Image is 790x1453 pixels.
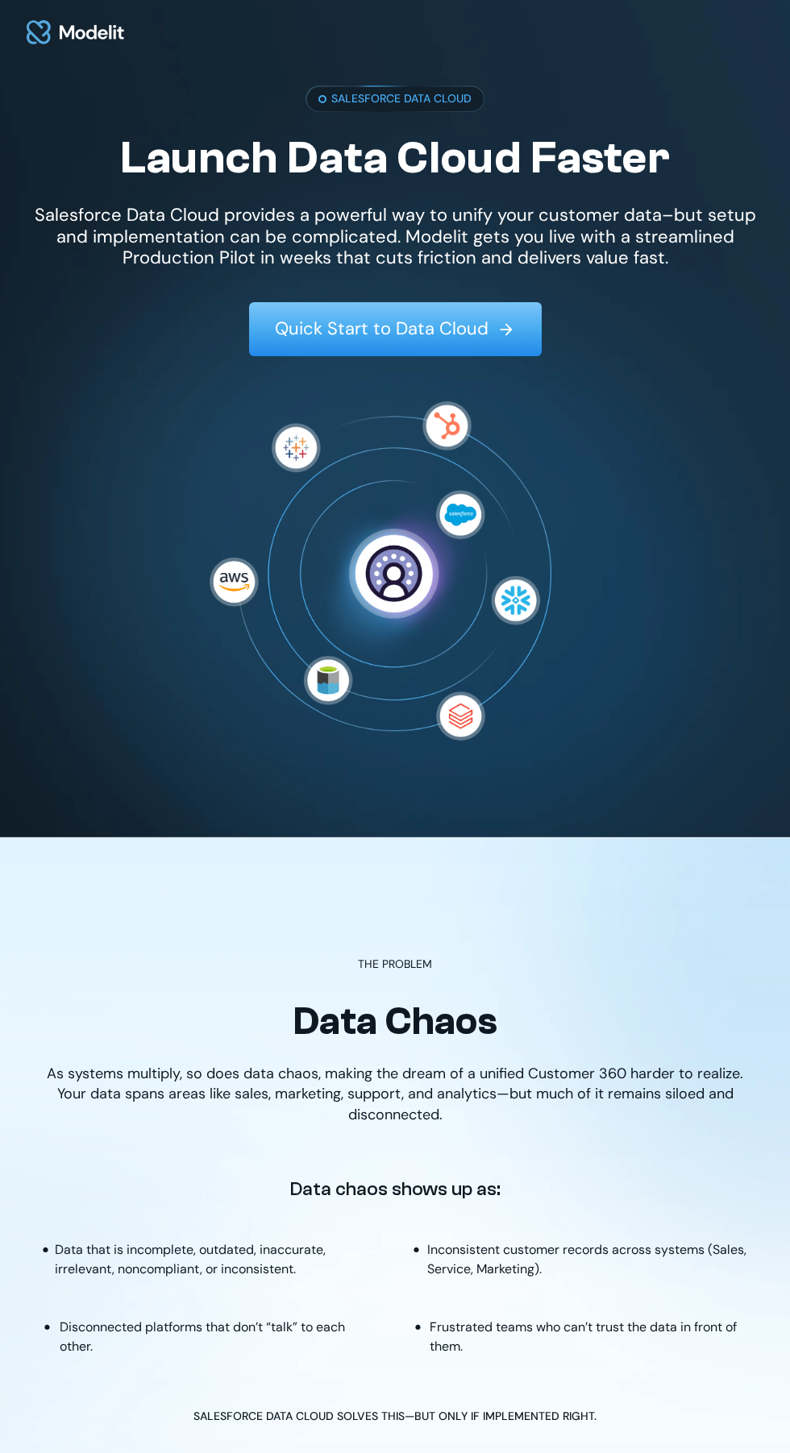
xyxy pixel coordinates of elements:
[358,956,432,973] p: THE PROBLEM
[60,1318,379,1356] p: Disconnected platforms that don’t “talk” to each other.
[46,1064,744,1125] p: As systems multiply, so does data chaos, making the dream of a unified Customer 360 harder to rea...
[249,302,542,355] a: Quick Start to Data Cloud
[427,1240,750,1279] p: Inconsistent customer records across systems (Sales, Service, Marketing).
[275,318,489,339] p: Quick Start to Data Cloud
[331,90,472,107] p: SALESFORCE DATA CLOUD
[193,1408,597,1425] p: SALESFORCE DATA CLOUD SOLVES THIS—BUT ONLY IF IMPLEMENTED RIGHT.
[46,998,744,1045] h2: Data Chaos
[26,205,764,268] p: Salesforce Data Cloud provides a powerful way to unify your customer data–but setup and implement...
[55,1240,379,1279] p: Data that is incomplete, outdated, inaccurate, irrelevant, noncompliant, or inconsistent.
[430,1318,750,1356] p: Frustrated teams who can’t trust the data in front of them.
[120,131,670,185] h1: Launch Data Cloud Faster
[24,13,127,52] img: modelit logo
[290,1177,501,1202] p: Data chaos shows up as:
